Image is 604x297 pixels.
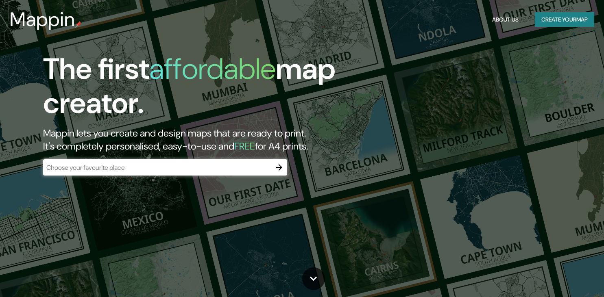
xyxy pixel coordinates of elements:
h1: affordable [149,50,276,88]
iframe: Help widget launcher [532,265,595,288]
button: Create yourmap [535,12,594,27]
h1: The first map creator. [43,52,345,127]
button: About Us [489,12,522,27]
h2: Mappin lets you create and design maps that are ready to print. It's completely personalised, eas... [43,127,345,153]
h3: Mappin [10,8,75,31]
h5: FREE [234,140,255,152]
input: Choose your favourite place [43,163,271,172]
img: mappin-pin [75,21,82,28]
